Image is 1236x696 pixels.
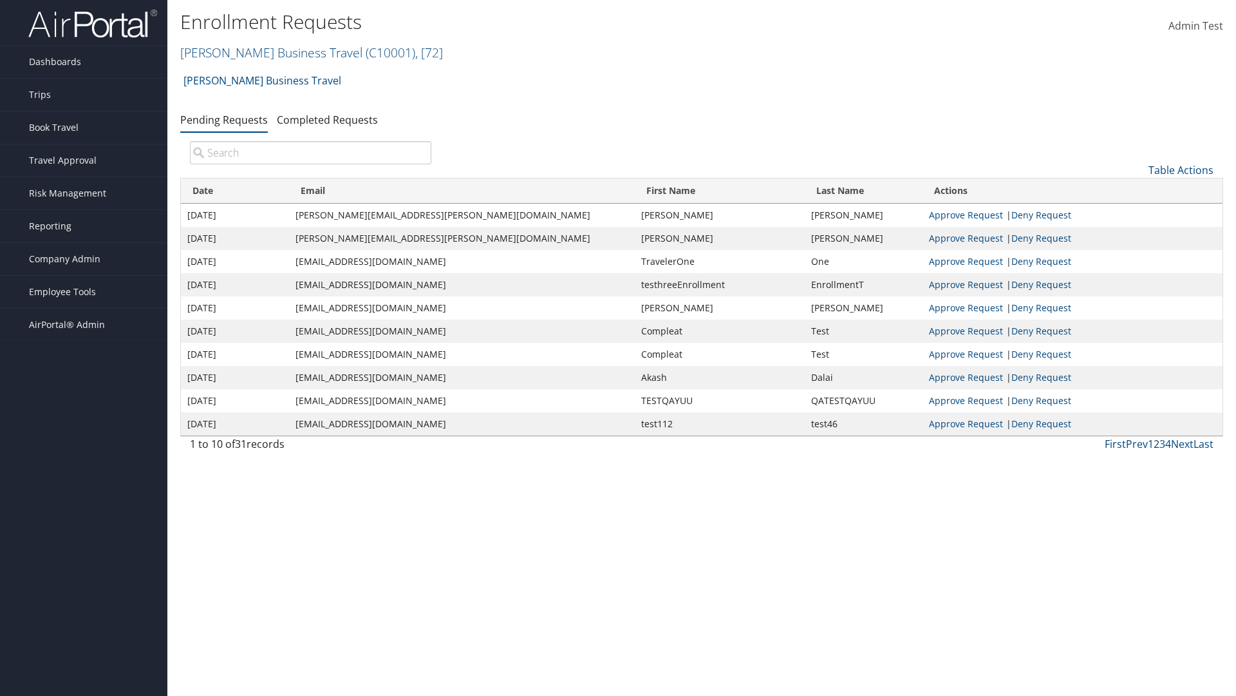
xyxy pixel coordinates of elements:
td: QATESTQAYUU [805,389,922,412]
a: First [1105,437,1126,451]
td: [PERSON_NAME] [635,296,804,320]
a: Deny Request [1011,255,1071,267]
td: Dalai [805,366,922,389]
td: [PERSON_NAME] [635,227,804,250]
span: Dashboards [29,46,81,78]
a: 1 [1148,437,1154,451]
a: Last [1194,437,1213,451]
td: [EMAIL_ADDRESS][DOMAIN_NAME] [289,296,635,320]
td: [EMAIL_ADDRESS][DOMAIN_NAME] [289,273,635,296]
td: test112 [635,412,804,436]
td: [DATE] [181,227,289,250]
span: Risk Management [29,177,106,209]
a: Approve Request [929,418,1003,430]
td: TravelerOne [635,250,804,273]
td: One [805,250,922,273]
td: Compleat [635,343,804,366]
span: Travel Approval [29,144,97,177]
td: [PERSON_NAME][EMAIL_ADDRESS][PERSON_NAME][DOMAIN_NAME] [289,204,635,227]
a: Approve Request [929,394,1003,407]
td: Test [805,320,922,343]
td: TESTQAYUU [635,389,804,412]
td: | [922,320,1222,343]
td: | [922,296,1222,320]
h1: Enrollment Requests [180,8,876,35]
span: AirPortal® Admin [29,309,105,341]
a: Approve Request [929,255,1003,267]
td: | [922,227,1222,250]
a: Approve Request [929,209,1003,221]
img: airportal-logo.png [28,8,157,39]
a: Deny Request [1011,302,1071,314]
a: Deny Request [1011,209,1071,221]
a: Approve Request [929,278,1003,291]
td: [DATE] [181,366,289,389]
th: Date: activate to sort column descending [181,179,289,204]
a: Deny Request [1011,418,1071,430]
td: [DATE] [181,273,289,296]
span: Company Admin [29,243,100,275]
span: ( C10001 ) [366,44,415,61]
span: 31 [235,437,247,451]
span: Employee Tools [29,276,96,308]
td: Compleat [635,320,804,343]
td: [DATE] [181,412,289,436]
td: | [922,366,1222,389]
td: [PERSON_NAME] [805,204,922,227]
a: Deny Request [1011,394,1071,407]
td: [PERSON_NAME] [635,204,804,227]
a: Deny Request [1011,348,1071,360]
td: [EMAIL_ADDRESS][DOMAIN_NAME] [289,343,635,366]
th: Actions [922,179,1222,204]
td: [DATE] [181,204,289,227]
td: | [922,273,1222,296]
td: [PERSON_NAME][EMAIL_ADDRESS][PERSON_NAME][DOMAIN_NAME] [289,227,635,250]
span: , [ 72 ] [415,44,443,61]
td: Test [805,343,922,366]
td: [DATE] [181,296,289,320]
td: | [922,250,1222,273]
th: Email: activate to sort column ascending [289,179,635,204]
td: [EMAIL_ADDRESS][DOMAIN_NAME] [289,320,635,343]
a: Deny Request [1011,371,1071,383]
td: [EMAIL_ADDRESS][DOMAIN_NAME] [289,389,635,412]
th: Last Name: activate to sort column ascending [805,179,922,204]
a: Approve Request [929,348,1003,360]
a: Deny Request [1011,278,1071,291]
td: [DATE] [181,250,289,273]
a: 4 [1165,437,1171,451]
td: | [922,412,1222,436]
td: | [922,343,1222,366]
a: Deny Request [1011,325,1071,337]
td: [DATE] [181,343,289,366]
a: [PERSON_NAME] Business Travel [183,68,341,93]
th: First Name: activate to sort column ascending [635,179,804,204]
div: 1 to 10 of records [190,436,431,458]
td: Akash [635,366,804,389]
span: Trips [29,79,51,111]
input: Search [190,141,431,164]
a: Admin Test [1168,6,1223,46]
a: Completed Requests [277,113,378,127]
a: Approve Request [929,232,1003,244]
a: Approve Request [929,325,1003,337]
a: Deny Request [1011,232,1071,244]
a: Pending Requests [180,113,268,127]
td: [EMAIL_ADDRESS][DOMAIN_NAME] [289,412,635,436]
td: [PERSON_NAME] [805,227,922,250]
td: EnrollmentT [805,273,922,296]
td: | [922,389,1222,412]
td: | [922,204,1222,227]
td: [EMAIL_ADDRESS][DOMAIN_NAME] [289,250,635,273]
a: Table Actions [1148,163,1213,177]
a: [PERSON_NAME] Business Travel [180,44,443,61]
td: [DATE] [181,389,289,412]
a: 2 [1154,437,1159,451]
td: [EMAIL_ADDRESS][DOMAIN_NAME] [289,366,635,389]
span: Reporting [29,210,71,242]
a: Approve Request [929,371,1003,383]
span: Book Travel [29,111,79,144]
a: Approve Request [929,302,1003,314]
td: testhreeEnrollment [635,273,804,296]
span: Admin Test [1168,19,1223,33]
